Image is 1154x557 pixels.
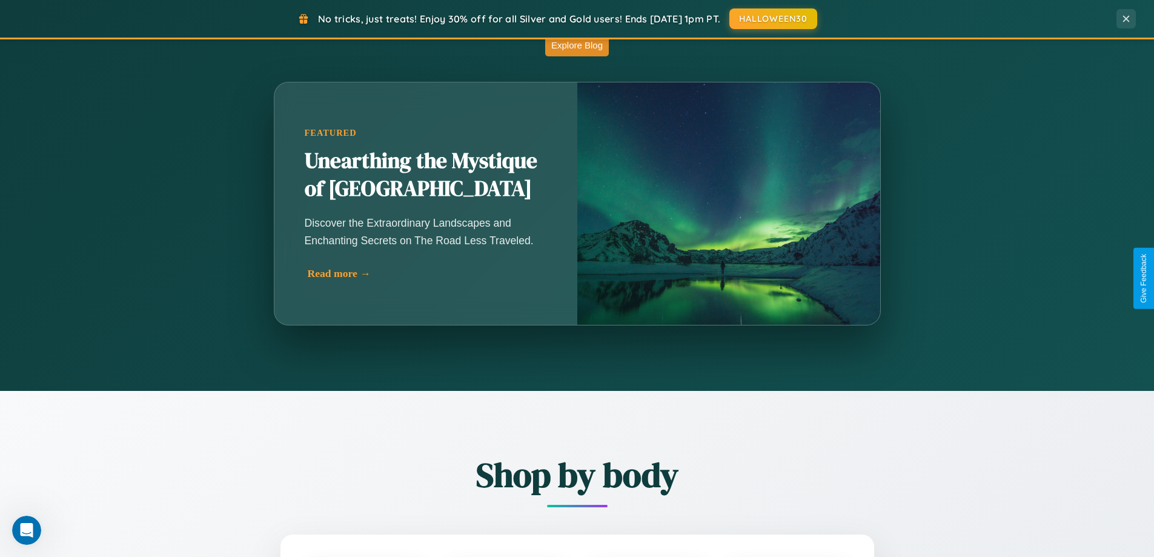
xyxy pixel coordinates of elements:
[12,516,41,545] iframe: Intercom live chat
[545,34,609,56] button: Explore Blog
[214,452,941,498] h2: Shop by body
[318,13,720,25] span: No tricks, just treats! Enjoy 30% off for all Silver and Gold users! Ends [DATE] 1pm PT.
[729,8,817,29] button: HALLOWEEN30
[1139,254,1148,303] div: Give Feedback
[305,128,547,138] div: Featured
[305,147,547,203] h2: Unearthing the Mystique of [GEOGRAPHIC_DATA]
[305,215,547,248] p: Discover the Extraordinary Landscapes and Enchanting Secrets on The Road Less Traveled.
[308,267,550,280] div: Read more →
